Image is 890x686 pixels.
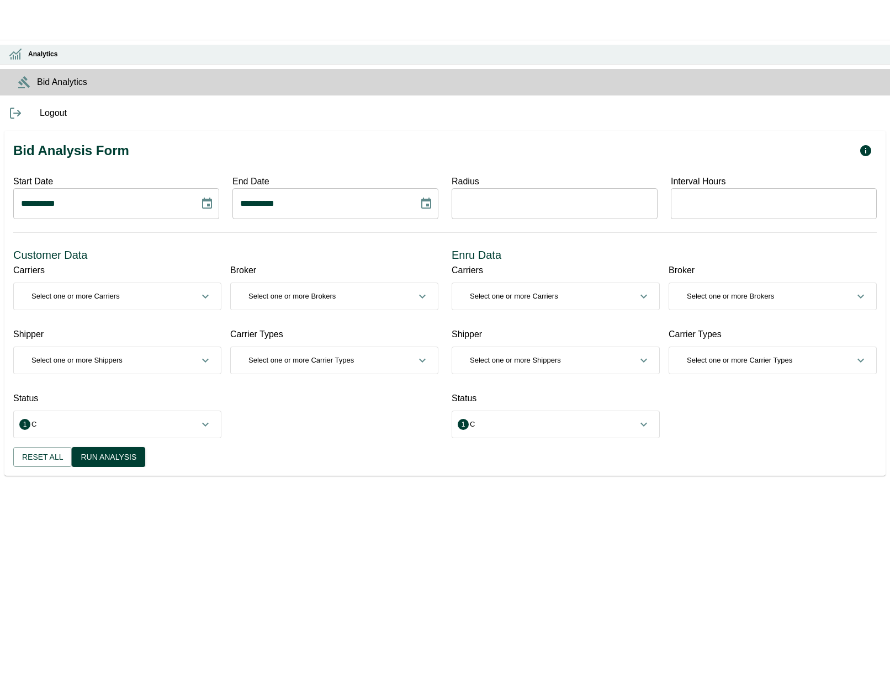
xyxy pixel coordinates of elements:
[13,175,219,188] p: Start Date
[669,264,877,277] div: Broker
[669,328,877,341] div: Carrier Types
[687,355,792,366] p: Select one or more Carrier Types
[19,419,30,430] span: 1
[452,246,877,264] h6: Enru Data
[687,291,774,302] p: Select one or more Brokers
[415,193,437,215] button: Choose date, selected date is Sep 3, 2025
[452,347,659,374] button: Select one or more Shippers
[452,175,658,188] p: Radius
[14,347,221,374] button: Select one or more Shippers
[40,107,881,120] span: Logout
[14,283,221,310] button: Select one or more Carriers
[248,291,336,302] p: Select one or more Brokers
[28,49,881,60] h6: Analytics
[231,347,438,374] button: Select one or more Carrier Types
[458,419,469,430] span: 1
[671,175,877,188] p: Interval Hours
[470,419,475,430] p: C
[31,355,123,366] p: Select one or more Shippers
[470,355,561,366] p: Select one or more Shippers
[13,264,221,277] div: Carriers
[13,142,129,159] h1: Bid Analysis Form
[669,283,876,310] button: Select one or more Brokers
[452,264,660,277] div: Carriers
[248,355,354,366] p: Select one or more Carrier Types
[452,283,659,310] button: Select one or more Carriers
[669,347,876,374] button: Select one or more Carrier Types
[231,283,438,310] button: Select one or more Brokers
[37,76,881,89] span: Bid Analytics
[14,411,221,438] button: C
[13,392,221,405] div: Status
[232,175,438,188] p: End Date
[452,392,660,405] div: Status
[31,291,120,302] p: Select one or more Carriers
[13,328,221,341] div: Shipper
[13,447,72,467] button: Reset All
[31,419,36,430] p: C
[452,411,659,438] button: C
[72,447,145,467] button: Run Analysis
[452,328,660,341] div: Shipper
[230,328,438,341] div: Carrier Types
[470,291,558,302] p: Select one or more Carriers
[230,264,438,277] div: Broker
[13,246,438,264] h6: Customer Data
[855,140,877,162] button: Open Progress Monitor
[196,193,218,215] button: Choose date, selected date is Aug 20, 2025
